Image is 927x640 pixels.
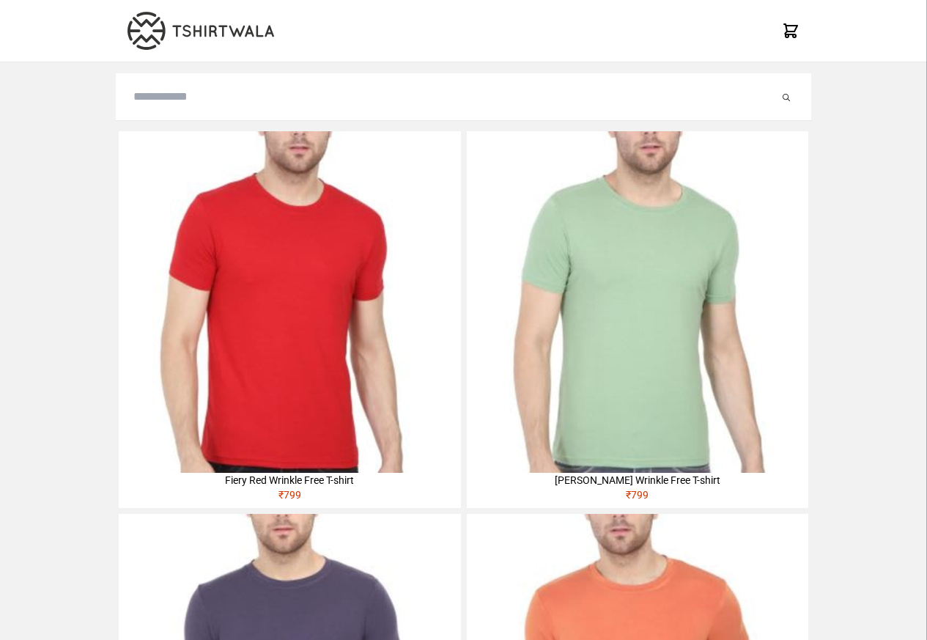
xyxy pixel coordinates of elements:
[119,131,460,508] a: Fiery Red Wrinkle Free T-shirt₹799
[467,488,808,508] div: ₹ 799
[119,473,460,488] div: Fiery Red Wrinkle Free T-shirt
[119,488,460,508] div: ₹ 799
[467,473,808,488] div: [PERSON_NAME] Wrinkle Free T-shirt
[779,88,794,106] button: Submit your search query.
[467,131,808,508] a: [PERSON_NAME] Wrinkle Free T-shirt₹799
[128,12,274,50] img: TW-LOGO-400-104.png
[119,131,460,473] img: 4M6A2225-320x320.jpg
[467,131,808,473] img: 4M6A2211-320x320.jpg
